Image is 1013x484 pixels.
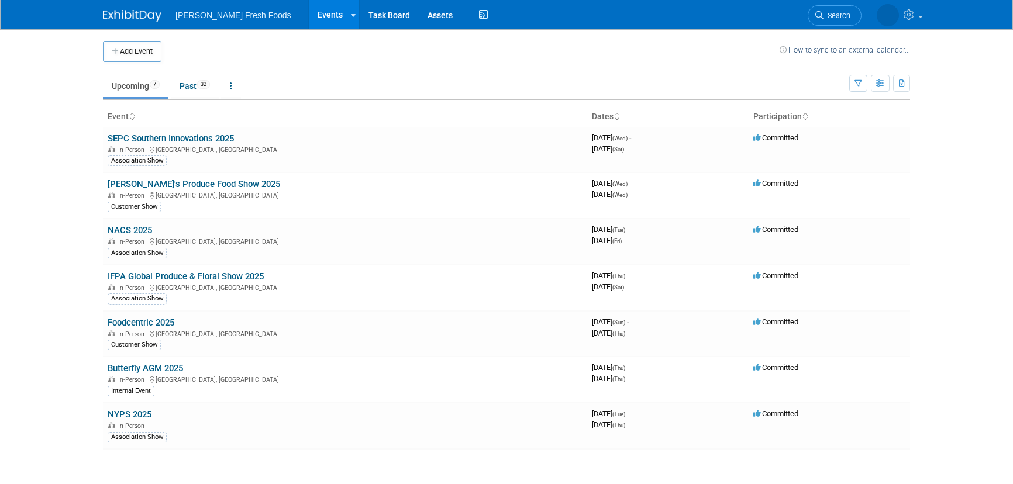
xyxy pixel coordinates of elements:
span: In-Person [118,376,148,383]
span: In-Person [118,284,148,292]
span: - [627,317,629,326]
span: (Sun) [612,319,625,326]
span: 7 [150,80,160,89]
div: [GEOGRAPHIC_DATA], [GEOGRAPHIC_DATA] [108,144,583,154]
img: In-Person Event [108,376,115,382]
div: [GEOGRAPHIC_DATA], [GEOGRAPHIC_DATA] [108,190,583,199]
div: [GEOGRAPHIC_DATA], [GEOGRAPHIC_DATA] [108,282,583,292]
th: Participation [749,107,910,127]
a: Search [808,5,862,26]
span: Committed [753,317,798,326]
span: (Wed) [612,192,628,198]
a: Butterfly AGM 2025 [108,363,183,374]
span: [DATE] [592,329,625,337]
a: Upcoming7 [103,75,168,97]
span: (Tue) [612,227,625,233]
span: - [627,271,629,280]
img: In-Person Event [108,422,115,428]
span: Committed [753,409,798,418]
img: In-Person Event [108,146,115,152]
span: [DATE] [592,363,629,372]
th: Event [103,107,587,127]
span: (Thu) [612,376,625,382]
span: In-Person [118,192,148,199]
a: SEPC Southern Innovations 2025 [108,133,234,144]
div: Customer Show [108,202,161,212]
div: Customer Show [108,340,161,350]
span: - [627,225,629,234]
span: (Sat) [612,284,624,291]
span: [DATE] [592,317,629,326]
span: (Thu) [612,365,625,371]
img: In-Person Event [108,238,115,244]
span: [DATE] [592,133,631,142]
div: Association Show [108,155,167,166]
span: Committed [753,179,798,188]
img: ExhibitDay [103,10,161,22]
span: (Thu) [612,422,625,428]
span: (Wed) [612,135,628,141]
span: [DATE] [592,225,629,234]
span: [DATE] [592,144,624,153]
span: 32 [197,80,210,89]
span: Committed [753,133,798,142]
span: - [629,179,631,188]
div: [GEOGRAPHIC_DATA], [GEOGRAPHIC_DATA] [108,329,583,338]
span: [DATE] [592,271,629,280]
img: In-Person Event [108,284,115,290]
span: [DATE] [592,420,625,429]
span: In-Person [118,330,148,338]
a: NACS 2025 [108,225,152,236]
span: (Wed) [612,181,628,187]
span: (Tue) [612,411,625,417]
a: Sort by Event Name [129,112,135,121]
a: IFPA Global Produce & Floral Show 2025 [108,271,264,282]
a: [PERSON_NAME]'s Produce Food Show 2025 [108,179,280,189]
span: [DATE] [592,179,631,188]
div: [GEOGRAPHIC_DATA], [GEOGRAPHIC_DATA] [108,374,583,383]
span: [PERSON_NAME] Fresh Foods [175,11,291,20]
span: In-Person [118,238,148,246]
span: (Fri) [612,238,622,244]
span: [DATE] [592,236,622,245]
span: (Sat) [612,146,624,153]
button: Add Event [103,41,161,62]
span: Committed [753,271,798,280]
img: In-Person Event [108,192,115,198]
span: [DATE] [592,374,625,383]
div: Association Show [108,432,167,442]
img: In-Person Event [108,330,115,336]
img: Courtney Law [877,4,899,26]
span: Committed [753,363,798,372]
span: [DATE] [592,409,629,418]
a: Sort by Start Date [614,112,619,121]
span: (Thu) [612,330,625,337]
div: Association Show [108,248,167,258]
span: [DATE] [592,190,628,199]
span: - [627,363,629,372]
span: In-Person [118,422,148,430]
a: Past32 [171,75,219,97]
span: Search [824,11,850,20]
span: [DATE] [592,282,624,291]
span: Committed [753,225,798,234]
div: Association Show [108,293,167,304]
div: [GEOGRAPHIC_DATA], [GEOGRAPHIC_DATA] [108,236,583,246]
a: Sort by Participation Type [802,112,808,121]
th: Dates [587,107,749,127]
a: Foodcentric 2025 [108,317,174,328]
span: - [627,409,629,418]
a: NYPS 2025 [108,409,151,420]
span: - [629,133,631,142]
span: In-Person [118,146,148,154]
a: How to sync to an external calendar... [780,46,910,54]
div: Internal Event [108,386,154,396]
span: (Thu) [612,273,625,279]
